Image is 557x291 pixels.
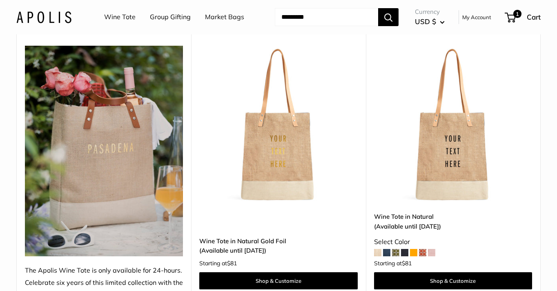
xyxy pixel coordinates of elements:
[415,6,445,18] span: Currency
[150,11,191,23] a: Group Gifting
[378,8,399,26] button: Search
[402,260,412,267] span: $81
[374,46,532,204] a: Wine Tote in NaturalWine Tote in Natural
[374,260,412,266] span: Starting at
[374,46,532,204] img: Wine Tote in Natural
[374,212,532,231] a: Wine Tote in Natural(Available until [DATE])
[415,15,445,28] button: USD $
[415,17,436,26] span: USD $
[462,12,491,22] a: My Account
[374,236,532,248] div: Select Color
[199,272,357,289] a: Shop & Customize
[199,46,357,204] a: Wine Tote in Natural Gold Foildescription_Inner compartments perfect for wine bottles, yoga mats,...
[506,11,541,24] a: 1 Cart
[527,13,541,21] span: Cart
[513,10,521,18] span: 1
[205,11,244,23] a: Market Bags
[227,260,237,267] span: $81
[199,260,237,266] span: Starting at
[16,11,71,23] img: Apolis
[275,8,378,26] input: Search...
[199,236,357,255] a: Wine Tote in Natural Gold Foil(Available until [DATE])
[104,11,136,23] a: Wine Tote
[374,272,532,289] a: Shop & Customize
[199,46,357,204] img: Wine Tote in Natural Gold Foil
[25,46,183,256] img: The Apolis Wine Tote is only available for 24-hours. Celebrate six years of this limited collecti...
